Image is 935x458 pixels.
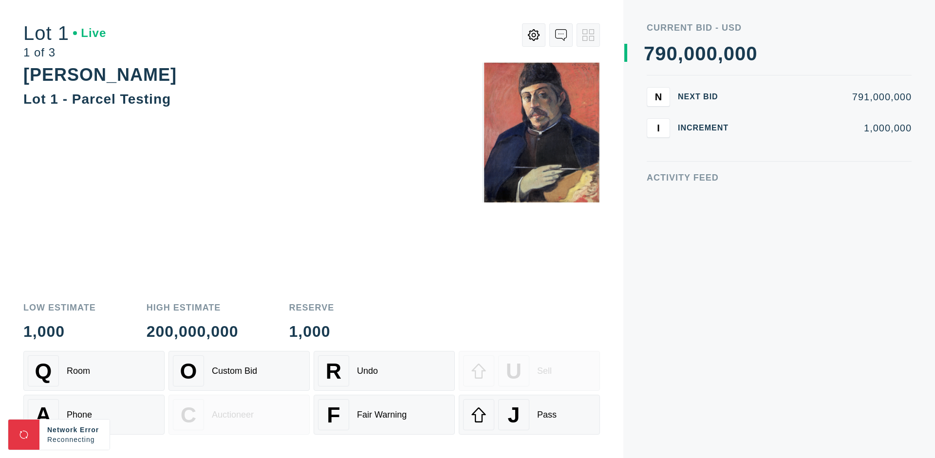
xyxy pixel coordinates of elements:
[678,44,684,238] div: ,
[289,303,335,312] div: Reserve
[459,351,600,391] button: USell
[746,44,757,63] div: 0
[147,324,239,339] div: 200,000,000
[73,27,106,39] div: Live
[506,359,522,384] span: U
[655,44,666,63] div: 9
[314,395,455,435] button: FFair Warning
[212,410,254,420] div: Auctioneer
[667,44,678,63] div: 0
[35,359,52,384] span: Q
[507,403,520,427] span: J
[23,23,106,43] div: Lot 1
[327,403,340,427] span: F
[744,92,912,102] div: 791,000,000
[537,410,557,420] div: Pass
[314,351,455,391] button: RUndo
[718,44,724,238] div: ,
[647,118,670,138] button: I
[644,44,655,63] div: 7
[168,395,310,435] button: CAuctioneer
[67,366,90,376] div: Room
[23,324,96,339] div: 1,000
[67,410,92,420] div: Phone
[724,44,735,63] div: 0
[678,124,736,132] div: Increment
[695,44,706,63] div: 0
[459,395,600,435] button: JPass
[212,366,257,376] div: Custom Bid
[678,93,736,101] div: Next Bid
[744,123,912,133] div: 1,000,000
[181,403,196,427] span: C
[326,359,341,384] span: R
[657,122,660,133] span: I
[647,87,670,107] button: N
[23,351,165,391] button: QRoom
[289,324,335,339] div: 1,000
[23,65,177,85] div: [PERSON_NAME]
[147,303,239,312] div: High Estimate
[23,92,171,107] div: Lot 1 - Parcel Testing
[23,395,165,435] button: APhone
[357,410,407,420] div: Fair Warning
[706,44,717,63] div: 0
[735,44,746,63] div: 0
[23,47,106,58] div: 1 of 3
[36,403,51,427] span: A
[684,44,695,63] div: 0
[47,435,102,444] div: Reconnecting
[655,91,662,102] span: N
[357,366,378,376] div: Undo
[180,359,197,384] span: O
[647,23,912,32] div: Current Bid - USD
[647,173,912,182] div: Activity Feed
[168,351,310,391] button: OCustom Bid
[23,303,96,312] div: Low Estimate
[47,425,102,435] div: Network Error
[537,366,552,376] div: Sell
